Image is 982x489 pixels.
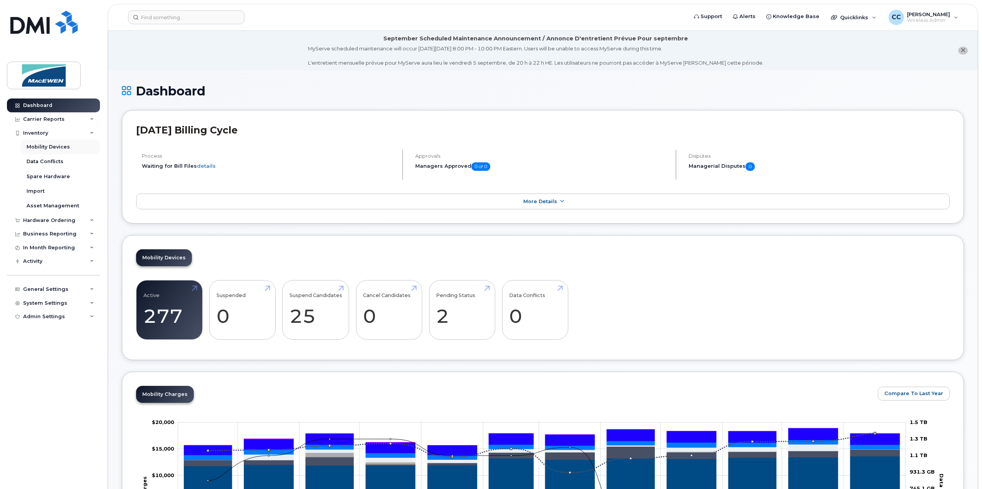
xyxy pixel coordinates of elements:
[878,387,950,401] button: Compare To Last Year
[308,45,764,67] div: MyServe scheduled maintenance will occur [DATE][DATE] 8:00 PM - 10:00 PM Eastern. Users will be u...
[509,285,561,335] a: Data Conflicts 0
[152,446,174,452] tspan: $15,000
[142,153,396,159] h4: Process
[136,249,192,266] a: Mobility Devices
[415,162,669,171] h5: Managers Approved
[910,452,927,458] tspan: 1.1 TB
[884,390,943,397] span: Compare To Last Year
[436,285,488,335] a: Pending Status 2
[415,153,669,159] h4: Approvals
[152,472,174,478] tspan: $10,000
[136,386,194,403] a: Mobility Charges
[958,47,968,55] button: close notification
[152,446,174,452] g: $0
[383,35,688,43] div: September Scheduled Maintenance Announcement / Annonce D'entretient Prévue Pour septembre
[136,124,950,136] h2: [DATE] Billing Cycle
[363,285,415,335] a: Cancel Candidates 0
[184,428,900,445] g: QST
[197,163,216,169] a: details
[689,153,950,159] h4: Disputes
[523,199,557,204] span: More Details
[184,440,900,460] g: Features
[184,447,900,466] g: Roaming
[122,84,964,98] h1: Dashboard
[910,469,935,475] tspan: 931.3 GB
[142,162,396,170] li: Waiting for Bill Files
[746,162,755,171] span: 0
[184,428,900,455] g: HST
[689,162,950,171] h5: Managerial Disputes
[152,472,174,478] g: $0
[290,285,342,335] a: Suspend Candidates 25
[471,162,490,171] span: 0 of 0
[910,419,927,425] tspan: 1.5 TB
[152,419,174,425] g: $0
[143,285,195,335] a: Active 277
[910,436,927,442] tspan: 1.3 TB
[216,285,268,335] a: Suspended 0
[152,419,174,425] tspan: $20,000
